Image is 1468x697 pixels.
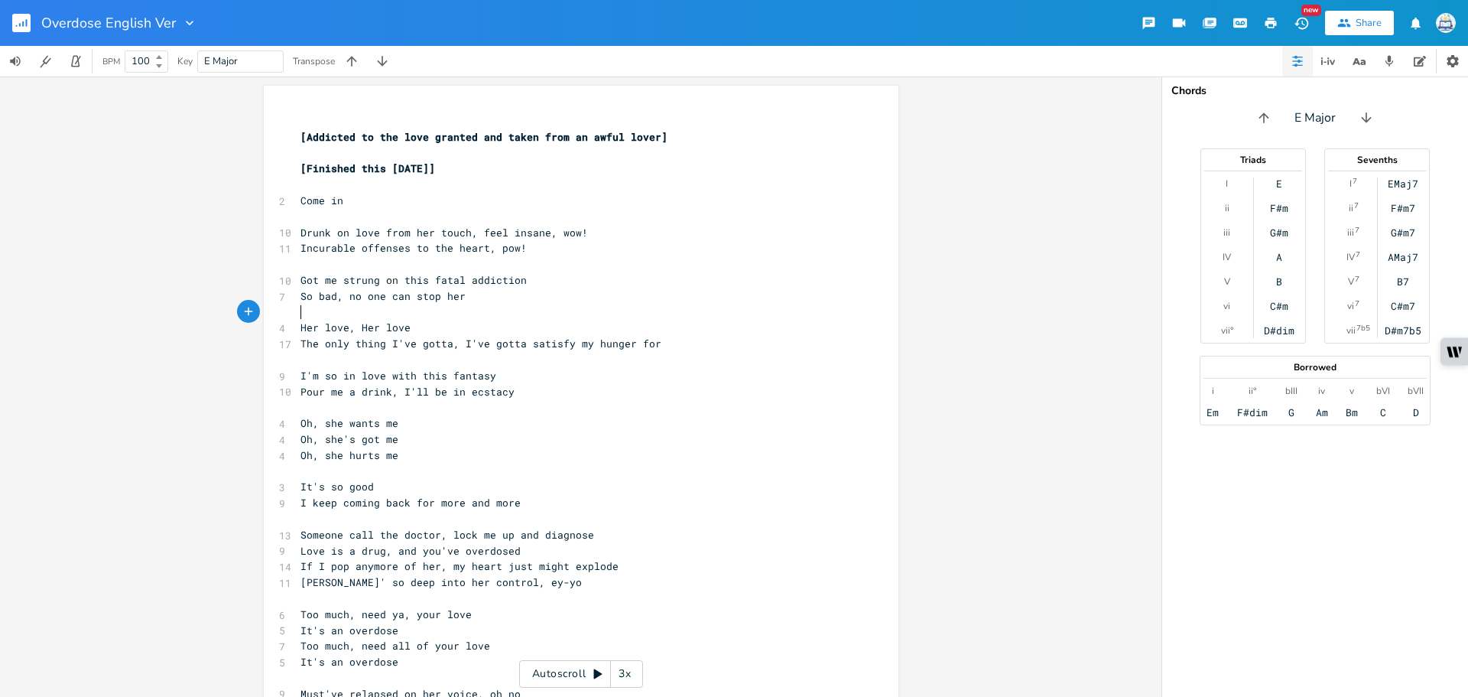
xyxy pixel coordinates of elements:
span: Oh, she hurts me [300,448,398,462]
div: V [1224,275,1230,288]
span: Drunk on love from her touch, feel insane, wow! [300,226,588,239]
sup: 7 [1354,200,1359,212]
button: Share [1325,11,1394,35]
div: Am [1316,406,1328,419]
div: V [1348,275,1354,288]
div: D#m7b5 [1385,324,1421,337]
sup: 7 [1355,298,1359,310]
span: So bad, no one can stop her [300,289,466,303]
img: Sign In [1436,13,1456,33]
div: ii [1349,202,1353,214]
span: It's an overdose [300,655,398,669]
div: Bm [1346,406,1358,419]
span: Incurable offenses to the heart, pow! [300,241,527,255]
sup: 7 [1356,249,1360,261]
div: vii° [1221,324,1233,337]
span: E Major [204,54,238,68]
span: I'm so in love with this fantasy [300,369,496,383]
div: New [1301,5,1321,16]
div: bVI [1376,385,1390,397]
div: F#m [1270,202,1288,214]
span: Overdose English Ver [41,16,176,30]
span: It's an overdose [300,624,398,637]
div: Chords [1171,86,1459,96]
span: I keep coming back for more and more [300,496,521,510]
span: Her love, Her love [300,321,411,334]
div: vii [1346,324,1356,337]
div: G [1288,406,1294,419]
sup: 7 [1355,273,1359,285]
div: ii° [1249,385,1256,397]
span: E Major [1294,109,1336,127]
span: It's so good [300,480,374,493]
span: Got me strung on this fatal addiction [300,273,527,287]
div: B [1276,275,1282,288]
div: B7 [1397,275,1409,288]
div: Em [1207,406,1219,419]
div: BPM [102,57,120,66]
div: Triads [1201,155,1305,164]
div: Sevenths [1325,155,1429,164]
sup: 7b5 [1356,322,1370,334]
div: C [1380,406,1386,419]
div: Key [177,57,193,66]
span: Someone call the doctor, lock me up and diagnose [300,528,594,542]
div: iii [1347,226,1354,239]
sup: 7 [1353,175,1357,187]
div: G#m [1270,226,1288,239]
div: vi [1347,300,1354,312]
div: EMaj7 [1388,178,1418,190]
div: iv [1318,385,1325,397]
span: Love is a drug, and you've overdosed [300,544,521,558]
div: D [1413,406,1419,419]
div: v [1349,385,1354,397]
div: C#m7 [1391,300,1415,312]
span: Oh, she's got me [300,432,398,446]
span: Come in [300,194,343,207]
div: C#m [1270,300,1288,312]
div: ii [1225,202,1229,214]
div: Autoscroll [519,660,643,688]
div: bIII [1285,385,1297,397]
div: 3x [611,660,638,688]
span: Too much, need ya, your love [300,607,472,621]
span: The only thing I've gotta, I've gotta satisfy my hunger for [300,337,661,350]
div: Borrowed [1200,363,1430,372]
div: I [1226,178,1228,190]
span: [Addicted to the love granted and taken from an awful lover] [300,130,667,144]
span: If I pop anymore of her, my heart just might explode [300,559,619,573]
div: bVII [1408,385,1424,397]
div: AMaj7 [1388,251,1418,263]
button: New [1286,9,1317,37]
div: Share [1356,16,1382,30]
div: iii [1223,226,1230,239]
div: D#dim [1264,324,1294,337]
div: F#m7 [1391,202,1415,214]
span: Oh, she wants me [300,416,398,430]
span: Pour me a drink, I'll be in ecstacy [300,385,515,399]
div: E [1276,178,1282,190]
sup: 7 [1355,224,1359,236]
div: Transpose [293,57,335,66]
span: [Finished this [DATE]] [300,161,435,175]
div: I [1349,178,1352,190]
div: i [1212,385,1214,397]
div: A [1276,251,1282,263]
div: G#m7 [1391,226,1415,239]
div: IV [1346,251,1355,263]
div: IV [1223,251,1231,263]
div: F#dim [1237,406,1268,419]
span: Too much, need all of your love [300,639,490,653]
span: [PERSON_NAME]' so deep into her control, ey-yo [300,575,582,589]
div: vi [1223,300,1230,312]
